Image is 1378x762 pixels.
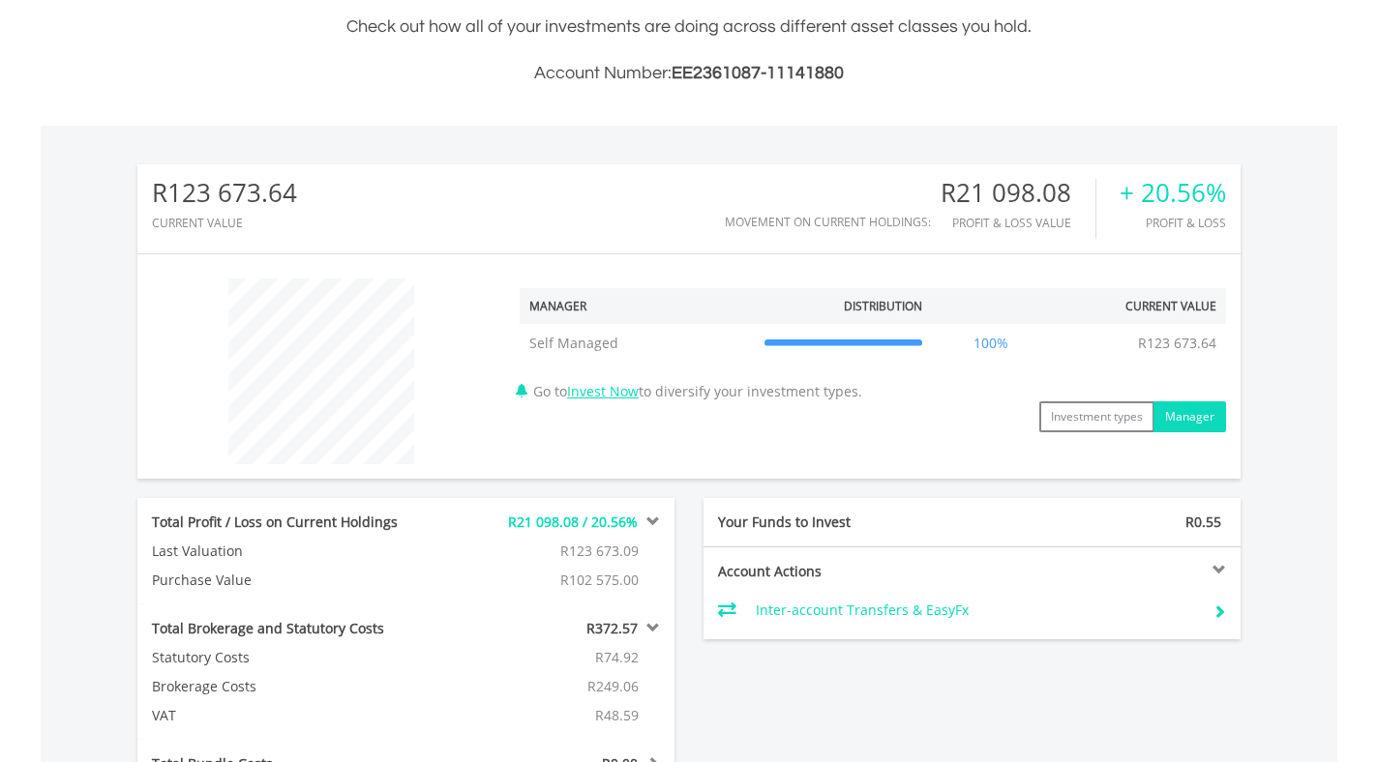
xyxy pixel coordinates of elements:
button: Investment types [1039,401,1154,432]
button: Manager [1153,401,1226,432]
span: R102 575.00 [560,571,639,589]
span: R249.06 [587,677,639,695]
div: Total Profit / Loss on Current Holdings [137,513,451,532]
div: R21 098.08 [941,179,1095,207]
div: Account Actions [704,562,973,581]
span: R0.55 [1185,513,1221,531]
div: Your Funds to Invest [704,513,973,532]
span: R21 098.08 / 20.56% [508,513,638,531]
div: Total Brokerage and Statutory Costs [137,619,451,638]
div: Profit & Loss [1120,217,1226,229]
div: VAT [137,706,451,725]
td: Inter-account Transfers & EasyFx [756,596,1198,625]
a: Invest Now [567,382,639,400]
td: R123 673.64 [1128,324,1226,363]
div: Last Valuation [137,542,406,561]
h3: Account Number: [137,60,1241,87]
div: Distribution [844,298,922,314]
div: CURRENT VALUE [152,217,297,229]
span: EE2361087-11141880 [672,64,844,82]
div: Check out how all of your investments are doing across different asset classes you hold. [137,14,1241,87]
td: 100% [932,324,1050,363]
div: R123 673.64 [152,179,297,207]
span: R372.57 [586,619,638,637]
th: Manager [520,288,755,324]
td: Self Managed [520,324,755,363]
span: R123 673.09 [560,542,639,560]
div: Purchase Value [137,571,406,590]
div: Go to to diversify your investment types. [505,269,1241,432]
div: Profit & Loss Value [941,217,1095,229]
div: Movement on Current Holdings: [725,216,931,228]
div: Statutory Costs [137,648,451,667]
span: R48.59 [595,706,639,724]
th: Current Value [1049,288,1226,324]
div: + 20.56% [1120,179,1226,207]
span: R74.92 [595,648,639,666]
div: Brokerage Costs [137,677,451,696]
